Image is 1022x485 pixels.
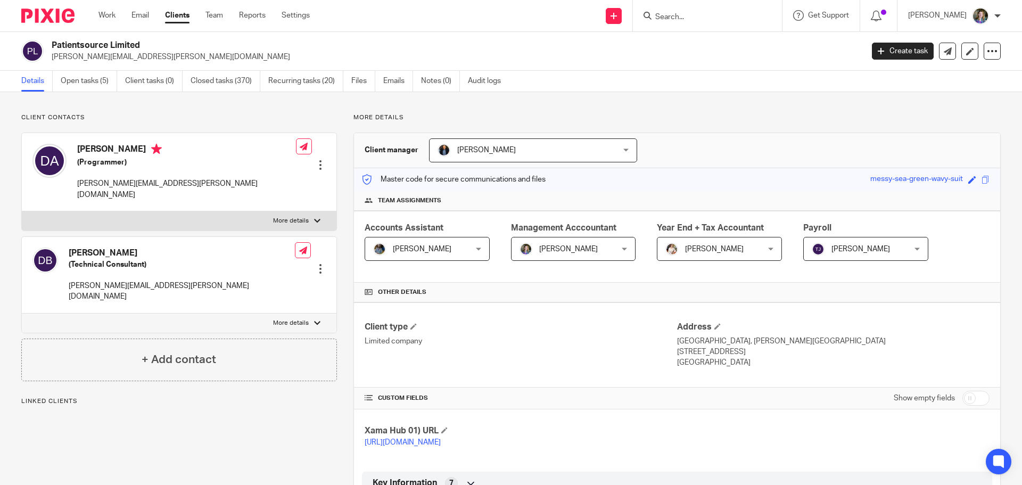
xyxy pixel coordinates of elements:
[32,144,67,178] img: svg%3E
[378,196,441,205] span: Team assignments
[142,351,216,368] h4: + Add contact
[657,224,764,232] span: Year End + Tax Accountant
[421,71,460,92] a: Notes (0)
[870,174,963,186] div: messy-sea-green-wavy-suit
[282,10,310,21] a: Settings
[438,144,450,157] img: martin-hickman.jpg
[351,71,375,92] a: Files
[803,224,831,232] span: Payroll
[77,144,296,157] h4: [PERSON_NAME]
[373,243,386,256] img: Jaskaran%20Singh.jpeg
[365,425,677,437] h4: Xama Hub 01) URL
[831,245,890,253] span: [PERSON_NAME]
[77,157,296,168] h5: (Programmer)
[61,71,117,92] a: Open tasks (5)
[654,13,750,22] input: Search
[393,245,451,253] span: [PERSON_NAME]
[268,71,343,92] a: Recurring tasks (20)
[69,248,295,259] h4: [PERSON_NAME]
[685,245,744,253] span: [PERSON_NAME]
[239,10,266,21] a: Reports
[353,113,1001,122] p: More details
[511,224,616,232] span: Management Acccountant
[165,10,189,21] a: Clients
[808,12,849,19] span: Get Support
[677,357,990,368] p: [GEOGRAPHIC_DATA]
[539,245,598,253] span: [PERSON_NAME]
[520,243,532,256] img: 1530183611242%20(1).jpg
[273,217,309,225] p: More details
[872,43,934,60] a: Create task
[812,243,825,256] img: svg%3E
[205,10,223,21] a: Team
[77,178,296,200] p: [PERSON_NAME][EMAIL_ADDRESS][PERSON_NAME][DOMAIN_NAME]
[365,394,677,402] h4: CUSTOM FIELDS
[32,248,58,273] img: svg%3E
[908,10,967,21] p: [PERSON_NAME]
[21,113,337,122] p: Client contacts
[365,145,418,155] h3: Client manager
[365,439,441,446] a: [URL][DOMAIN_NAME]
[665,243,678,256] img: Kayleigh%20Henson.jpeg
[21,40,44,62] img: svg%3E
[69,259,295,270] h5: (Technical Consultant)
[69,281,295,302] p: [PERSON_NAME][EMAIL_ADDRESS][PERSON_NAME][DOMAIN_NAME]
[468,71,509,92] a: Audit logs
[378,288,426,297] span: Other details
[21,397,337,406] p: Linked clients
[894,393,955,404] label: Show empty fields
[362,174,546,185] p: Master code for secure communications and files
[273,319,309,327] p: More details
[191,71,260,92] a: Closed tasks (370)
[677,347,990,357] p: [STREET_ADDRESS]
[21,9,75,23] img: Pixie
[151,144,162,154] i: Primary
[365,224,443,232] span: Accounts Assistant
[677,322,990,333] h4: Address
[365,336,677,347] p: Limited company
[21,71,53,92] a: Details
[131,10,149,21] a: Email
[52,40,695,51] h2: Patientsource Limited
[972,7,989,24] img: 1530183611242%20(1).jpg
[457,146,516,154] span: [PERSON_NAME]
[125,71,183,92] a: Client tasks (0)
[677,336,990,347] p: [GEOGRAPHIC_DATA], [PERSON_NAME][GEOGRAPHIC_DATA]
[365,322,677,333] h4: Client type
[383,71,413,92] a: Emails
[52,52,856,62] p: [PERSON_NAME][EMAIL_ADDRESS][PERSON_NAME][DOMAIN_NAME]
[98,10,116,21] a: Work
